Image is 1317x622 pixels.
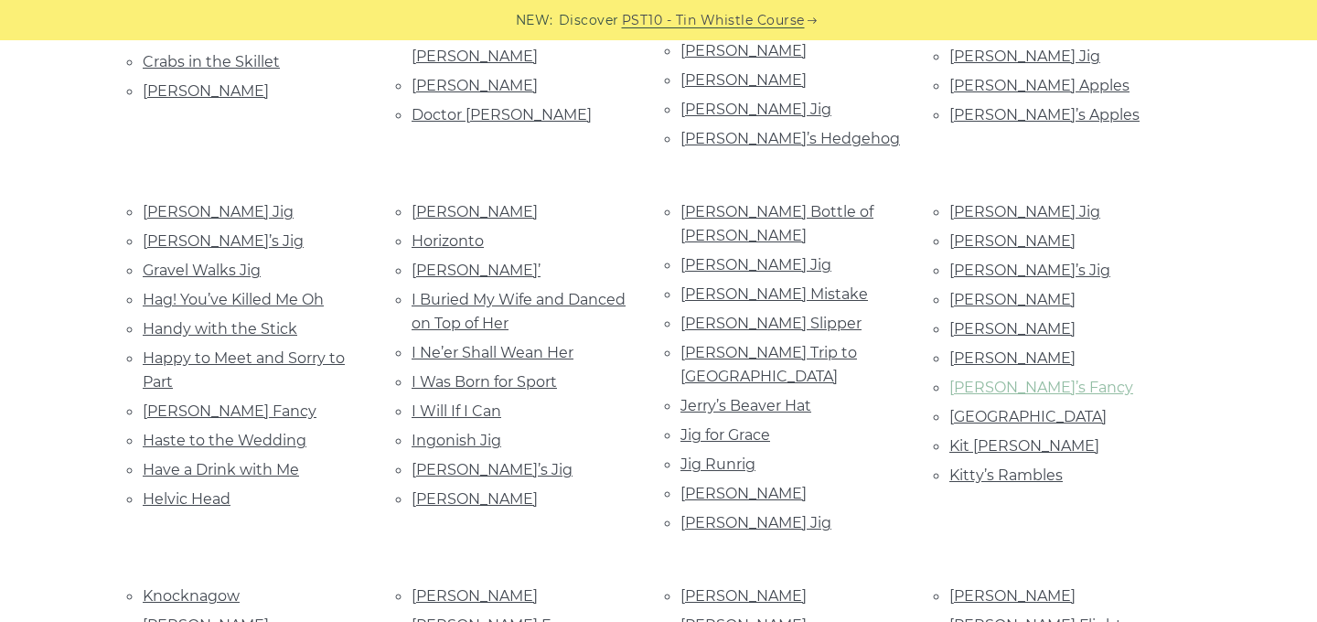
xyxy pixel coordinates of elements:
a: [PERSON_NAME] [949,349,1076,367]
a: [PERSON_NAME] [949,232,1076,250]
a: I Ne’er Shall Wean Her [412,344,573,361]
a: I Buried My Wife and Danced on Top of Her [412,291,626,332]
a: Kitty’s Rambles [949,466,1063,484]
span: Discover [559,10,619,31]
a: [PERSON_NAME] Jig [949,48,1100,65]
a: [PERSON_NAME] [412,77,538,94]
a: [PERSON_NAME]’s Apples [949,106,1140,123]
a: [PERSON_NAME] Fancy [143,402,316,420]
a: [PERSON_NAME] Jig [680,514,831,531]
a: [PERSON_NAME] [949,291,1076,308]
a: Jig Runrig [680,456,755,473]
a: Jerry’s Beaver Hat [680,397,811,414]
a: [PERSON_NAME] Jig [680,256,831,273]
a: PST10 - Tin Whistle Course [622,10,805,31]
a: [PERSON_NAME] Jig [143,203,294,220]
a: Knocknagow [143,587,240,605]
a: [PERSON_NAME] [680,42,807,59]
a: [PERSON_NAME] [680,587,807,605]
a: [PERSON_NAME] Apples [949,77,1130,94]
a: Have a Drink with Me [143,461,299,478]
span: NEW: [516,10,553,31]
a: Crabs in the Skillet [143,53,280,70]
a: [PERSON_NAME] [143,82,269,100]
a: [PERSON_NAME] Mistake [680,285,868,303]
a: [PERSON_NAME]’ [412,262,541,279]
a: I Was Born for Sport [412,373,557,391]
a: [PERSON_NAME] Trip to [GEOGRAPHIC_DATA] [680,344,857,385]
a: Handy with the Stick [143,320,297,338]
a: Doctor [PERSON_NAME] [412,106,592,123]
a: [PERSON_NAME] [412,203,538,220]
a: [PERSON_NAME] [680,485,807,502]
a: [PERSON_NAME] Slipper [680,315,862,332]
a: [PERSON_NAME] [412,587,538,605]
a: I Will If I Can [412,402,501,420]
a: Horizonto [412,232,484,250]
a: Gravel Walks Jig [143,262,261,279]
a: [GEOGRAPHIC_DATA] [949,408,1107,425]
a: Hag! You’ve Killed Me Oh [143,291,324,308]
a: [PERSON_NAME] [949,587,1076,605]
a: Helvic Head [143,490,230,508]
a: [PERSON_NAME]’s Jig [949,262,1110,279]
a: [PERSON_NAME]’s Hedgehog [680,130,900,147]
a: [PERSON_NAME]’s Fancy [949,379,1133,396]
a: [PERSON_NAME] [412,490,538,508]
a: Haste to the Wedding [143,432,306,449]
a: Jig for Grace [680,426,770,444]
a: [PERSON_NAME] Jig [949,203,1100,220]
a: [PERSON_NAME] [680,71,807,89]
a: Ingonish Jig [412,432,501,449]
a: [PERSON_NAME]’s Jig [412,461,573,478]
a: [PERSON_NAME] Jig [680,101,831,118]
a: [PERSON_NAME] [949,320,1076,338]
a: Kit [PERSON_NAME] [949,437,1099,455]
a: Happy to Meet and Sorry to Part [143,349,345,391]
a: [PERSON_NAME]’s Jig [143,232,304,250]
a: [PERSON_NAME] Bottle of [PERSON_NAME] [680,203,873,244]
